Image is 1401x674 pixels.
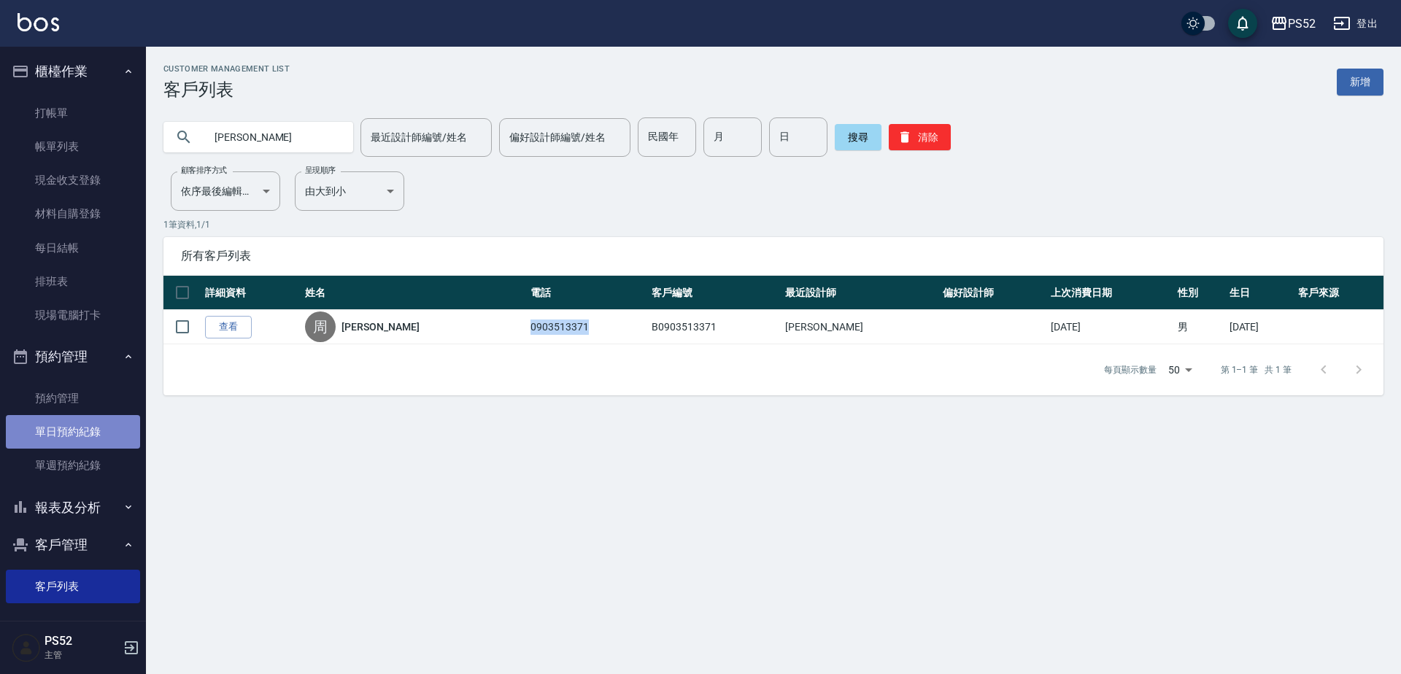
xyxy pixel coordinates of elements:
[6,609,140,647] button: 行銷工具
[45,648,119,662] p: 主管
[18,13,59,31] img: Logo
[648,276,781,310] th: 客戶編號
[1047,310,1174,344] td: [DATE]
[1221,363,1292,376] p: 第 1–1 筆 共 1 筆
[204,117,341,157] input: 搜尋關鍵字
[301,276,527,310] th: 姓名
[305,165,336,176] label: 呈現順序
[205,316,252,338] a: 查看
[305,311,336,342] div: 周
[12,633,41,662] img: Person
[1294,276,1383,310] th: 客戶來源
[163,218,1383,231] p: 1 筆資料, 1 / 1
[1327,10,1383,37] button: 登出
[181,165,227,176] label: 顧客排序方式
[781,310,939,344] td: [PERSON_NAME]
[6,338,140,376] button: 預約管理
[6,489,140,527] button: 報表及分析
[939,276,1047,310] th: 偏好設計師
[1337,69,1383,96] a: 新增
[6,163,140,197] a: 現金收支登錄
[1265,9,1321,39] button: PS52
[1228,9,1257,38] button: save
[163,80,290,100] h3: 客戶列表
[1047,276,1174,310] th: 上次消費日期
[6,449,140,482] a: 單週預約紀錄
[181,249,1366,263] span: 所有客戶列表
[6,231,140,265] a: 每日結帳
[781,276,939,310] th: 最近設計師
[6,298,140,332] a: 現場電腦打卡
[295,171,404,211] div: 由大到小
[171,171,280,211] div: 依序最後編輯時間
[835,124,881,150] button: 搜尋
[1226,276,1294,310] th: 生日
[889,124,951,150] button: 清除
[201,276,301,310] th: 詳細資料
[1226,310,1294,344] td: [DATE]
[6,415,140,449] a: 單日預約紀錄
[1288,15,1316,33] div: PS52
[341,319,419,334] a: [PERSON_NAME]
[527,276,648,310] th: 電話
[527,310,648,344] td: 0903513371
[1174,310,1225,344] td: 男
[163,64,290,74] h2: Customer Management List
[1174,276,1225,310] th: 性別
[6,130,140,163] a: 帳單列表
[6,96,140,130] a: 打帳單
[1104,363,1157,376] p: 每頁顯示數量
[6,526,140,564] button: 客戶管理
[1162,350,1197,390] div: 50
[6,570,140,603] a: 客戶列表
[6,53,140,90] button: 櫃檯作業
[648,310,781,344] td: B0903513371
[6,265,140,298] a: 排班表
[6,381,140,415] a: 預約管理
[45,634,119,648] h5: PS52
[6,197,140,231] a: 材料自購登錄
